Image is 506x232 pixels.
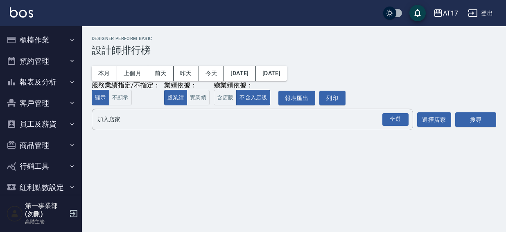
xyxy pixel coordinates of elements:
button: 搜尋 [455,112,496,127]
div: 全選 [382,113,409,126]
button: 今天 [199,66,224,81]
button: save [409,5,426,21]
button: 實業績 [187,90,210,106]
button: 不含入店販 [236,90,270,106]
button: 員工及薪資 [3,114,79,135]
button: 預約管理 [3,51,79,72]
div: 總業績依據： [214,81,274,90]
button: 商品管理 [3,135,79,156]
div: AT17 [443,8,458,18]
button: 列印 [319,91,346,106]
button: 行銷工具 [3,156,79,177]
button: 虛業績 [164,90,187,106]
button: [DATE] [256,66,287,81]
div: 業績依據： [164,81,210,90]
button: 本月 [92,66,117,81]
button: [DATE] [224,66,255,81]
img: Logo [10,7,33,18]
button: 登出 [465,6,496,21]
h5: 第一事業部 (勿刪) [25,202,67,218]
button: 不顯示 [109,90,132,106]
button: 昨天 [174,66,199,81]
input: 店家名稱 [95,112,397,127]
button: 前天 [148,66,174,81]
div: 服務業績指定/不指定： [92,81,160,90]
button: 報表及分析 [3,71,79,93]
button: 客戶管理 [3,93,79,114]
h3: 設計師排行榜 [92,45,496,56]
button: 顯示 [92,90,109,106]
button: Open [381,112,410,127]
button: 上個月 [117,66,148,81]
p: 高階主管 [25,218,67,225]
button: 選擇店家 [417,112,451,127]
img: Person [7,205,23,222]
button: 紅利點數設定 [3,177,79,198]
h2: Designer Perform Basic [92,36,496,41]
button: 含店販 [214,90,237,106]
button: 櫃檯作業 [3,29,79,51]
button: AT17 [430,5,461,22]
button: 報表匯出 [278,91,315,106]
